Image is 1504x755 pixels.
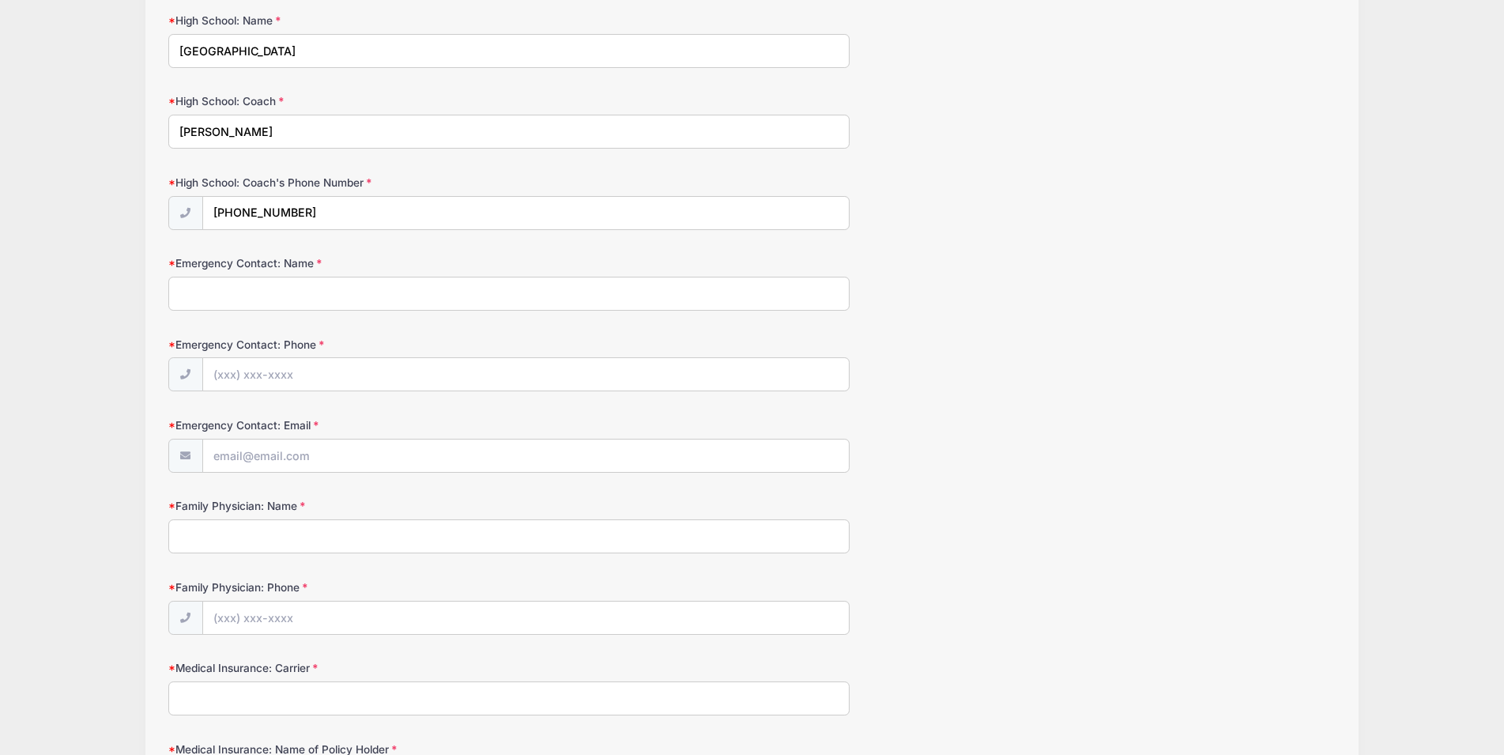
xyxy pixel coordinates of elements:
input: (xxx) xxx-xxxx [202,601,850,635]
label: Medical Insurance: Carrier [168,660,557,676]
label: Emergency Contact: Email [168,417,557,433]
label: Emergency Contact: Phone [168,337,557,353]
label: Emergency Contact: Name [168,255,557,271]
input: email@email.com [202,439,850,473]
label: High School: Name [168,13,557,28]
label: Family Physician: Phone [168,579,557,595]
label: High School: Coach [168,93,557,109]
input: (xxx) xxx-xxxx [202,196,850,230]
label: Family Physician: Name [168,498,557,514]
label: High School: Coach's Phone Number [168,175,557,191]
input: (xxx) xxx-xxxx [202,357,850,391]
